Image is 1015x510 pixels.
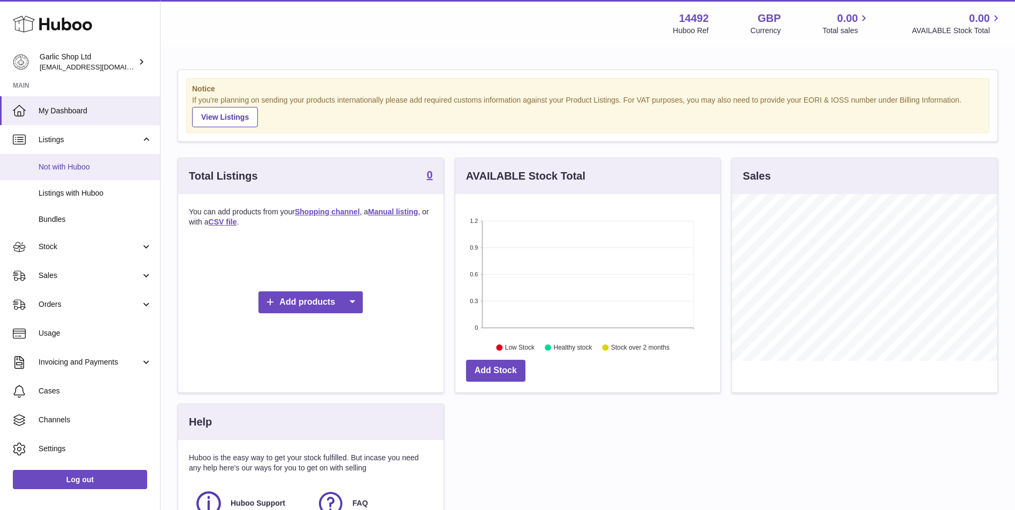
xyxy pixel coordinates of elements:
img: internalAdmin-14492@internal.huboo.com [13,54,29,70]
h3: Total Listings [189,169,258,183]
span: My Dashboard [39,106,152,116]
div: Currency [751,26,781,36]
text: Low Stock [505,344,535,351]
a: 0.00 Total sales [822,11,870,36]
span: 0.00 [969,11,990,26]
span: FAQ [353,498,368,508]
span: Bundles [39,214,152,225]
strong: 14492 [679,11,709,26]
text: 0 [475,324,478,331]
strong: GBP [758,11,781,26]
h3: AVAILABLE Stock Total [466,169,585,183]
p: Huboo is the easy way to get your stock fulfilled. But incase you need any help here's our ways f... [189,453,433,473]
div: Garlic Shop Ltd [40,52,136,72]
span: Settings [39,444,152,454]
text: Healthy stock [553,344,592,351]
a: View Listings [192,107,258,127]
text: 0.6 [470,271,478,277]
strong: 0 [427,169,433,180]
span: Channels [39,415,152,425]
span: Huboo Support [231,498,285,508]
p: You can add products from your , a , or with a . [189,207,433,227]
span: Listings with Huboo [39,188,152,198]
a: Log out [13,470,147,489]
text: 1.2 [470,218,478,224]
text: Stock over 2 months [611,344,669,351]
h3: Help [189,415,212,429]
span: Total sales [822,26,870,36]
span: Cases [39,386,152,396]
span: Not with Huboo [39,162,152,172]
a: Add Stock [466,360,525,382]
span: AVAILABLE Stock Total [912,26,1002,36]
a: 0.00 AVAILABLE Stock Total [912,11,1002,36]
div: Huboo Ref [673,26,709,36]
span: Stock [39,242,141,252]
a: 0 [427,169,433,182]
text: 0.9 [470,244,478,251]
text: 0.3 [470,298,478,304]
span: Orders [39,299,141,310]
span: Invoicing and Payments [39,357,141,367]
div: If you're planning on sending your products internationally please add required customs informati... [192,95,983,127]
span: Usage [39,328,152,338]
span: Sales [39,271,141,281]
h3: Sales [743,169,770,183]
a: Manual listing [368,207,418,216]
a: Shopping channel [295,207,360,216]
a: CSV file [209,218,237,226]
span: 0.00 [837,11,858,26]
span: Listings [39,135,141,145]
span: [EMAIL_ADDRESS][DOMAIN_NAME] [40,63,157,71]
strong: Notice [192,84,983,94]
a: Add products [258,291,363,313]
